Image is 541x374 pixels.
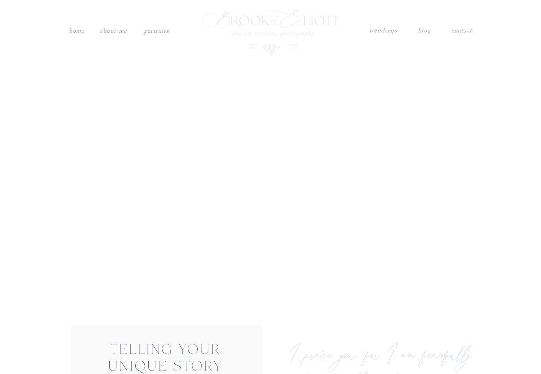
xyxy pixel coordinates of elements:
[369,25,398,36] a: weddings
[69,26,85,37] a: Home
[143,26,170,34] a: PORTRAITS
[451,25,472,34] a: contact
[99,26,128,37] a: About me
[418,25,430,36] a: blog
